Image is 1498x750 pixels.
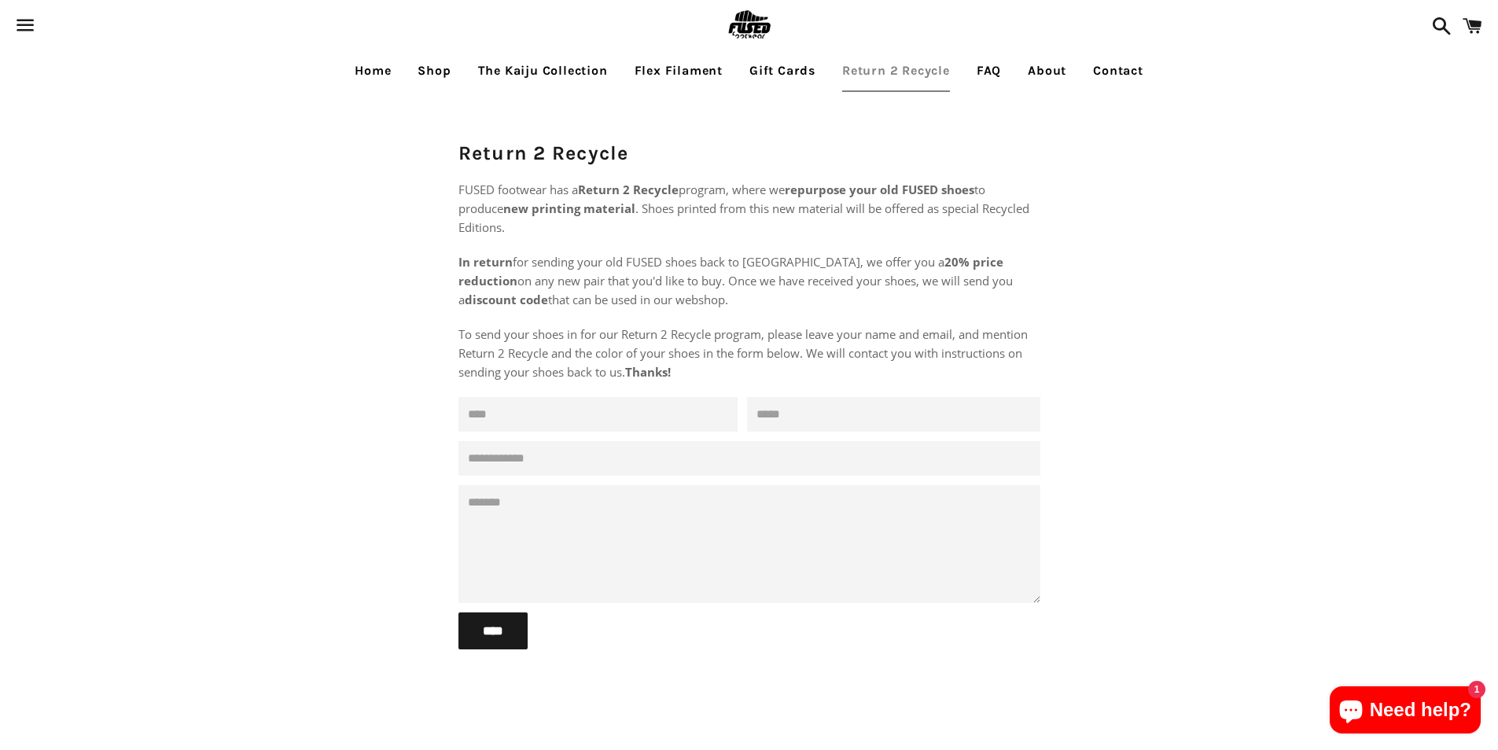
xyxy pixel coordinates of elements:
[458,326,1028,380] span: To send your shoes in for our Return 2 Recycle program, please leave your name and email, and men...
[738,51,827,90] a: Gift Cards
[623,51,734,90] a: Flex Filament
[830,51,962,90] a: Return 2 Recycle
[785,182,974,197] strong: repurpose your old FUSED shoes
[458,139,1040,167] h1: Return 2 Recycle
[343,51,403,90] a: Home
[1081,51,1155,90] a: Contact
[466,51,620,90] a: The Kaiju Collection
[465,292,548,307] strong: discount code
[503,200,635,216] strong: new printing material
[965,51,1013,90] a: FAQ
[406,51,462,90] a: Shop
[458,254,1003,289] strong: 20% price reduction
[458,254,513,270] strong: In return
[1016,51,1078,90] a: About
[625,364,671,380] strong: Thanks!
[458,182,1029,235] span: FUSED footwear has a program, where we to produce . Shoes printed from this new material will be ...
[578,182,679,197] strong: Return 2 Recycle
[1325,686,1485,737] inbox-online-store-chat: Shopify online store chat
[458,254,1013,307] span: for sending your old FUSED shoes back to [GEOGRAPHIC_DATA], we offer you a on any new pair that y...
